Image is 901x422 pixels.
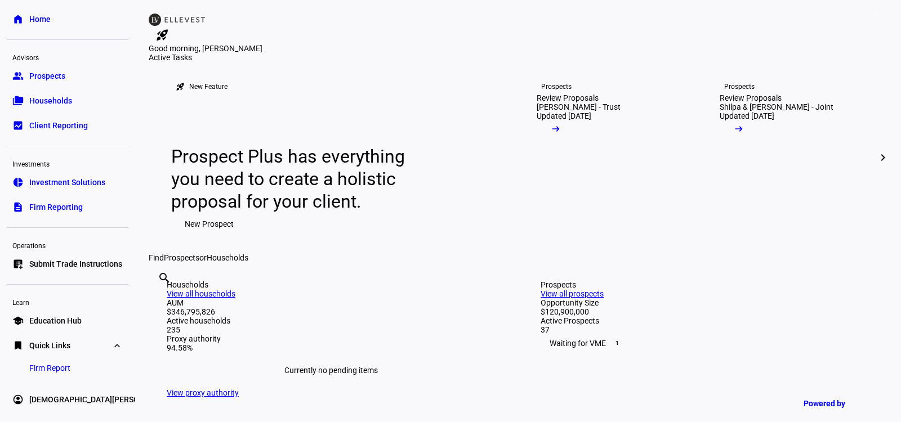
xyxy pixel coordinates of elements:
[171,213,247,235] button: New Prospect
[550,123,561,134] mat-icon: arrow_right_alt
[720,111,774,120] div: Updated [DATE]
[29,177,105,188] span: Investment Solutions
[167,280,496,289] div: Households
[537,93,599,102] div: Review Proposals
[519,62,693,253] a: ProspectsReview Proposals[PERSON_NAME] - TrustUpdated [DATE]
[158,271,171,285] mat-icon: search
[189,82,228,91] div: New Feature
[20,357,79,379] a: Firm Report
[29,340,70,351] span: Quick Links
[7,237,128,253] div: Operations
[167,289,235,298] a: View all households
[29,95,72,106] span: Households
[702,62,876,253] a: ProspectsReview ProposalsShilpa & [PERSON_NAME] - JointUpdated [DATE]
[155,28,169,42] mat-icon: rocket_launch
[541,280,869,289] div: Prospects
[12,14,24,25] eth-mat-symbol: home
[876,151,890,164] mat-icon: chevron_right
[167,307,496,316] div: $346,795,826
[7,294,128,309] div: Learn
[149,44,887,53] div: Good morning, [PERSON_NAME]
[12,201,24,213] eth-mat-symbol: description
[207,253,248,262] span: Households
[12,394,24,405] eth-mat-symbol: account_circle
[7,155,128,171] div: Investments
[720,102,833,111] div: Shilpa & [PERSON_NAME] - Joint
[167,334,496,343] div: Proxy authority
[149,53,887,62] div: Active Tasks
[537,102,621,111] div: [PERSON_NAME] - Trust
[541,289,604,298] a: View all prospects
[7,114,128,137] a: bid_landscapeClient Reporting
[12,258,24,270] eth-mat-symbol: list_alt_add
[167,352,496,388] div: Currently no pending items
[29,315,82,326] span: Education Hub
[12,120,24,131] eth-mat-symbol: bid_landscape
[12,70,24,82] eth-mat-symbol: group
[149,253,887,262] div: Find or
[167,343,496,352] div: 94.58%
[541,82,572,91] div: Prospects
[167,316,496,325] div: Active households
[12,340,24,351] eth-mat-symbol: bookmark
[167,298,496,307] div: AUM
[7,65,128,87] a: groupProspects
[724,82,755,91] div: Prospects
[29,201,83,213] span: Firm Reporting
[12,315,24,326] eth-mat-symbol: school
[541,316,869,325] div: Active Prospects
[541,307,869,316] div: $120,900,000
[164,253,199,262] span: Prospects
[167,325,496,334] div: 235
[158,286,160,300] input: Enter name of prospect or household
[798,393,884,414] a: Powered by
[29,70,65,82] span: Prospects
[12,95,24,106] eth-mat-symbol: folder_copy
[7,89,128,112] a: folder_copyHouseholds
[185,213,234,235] span: New Prospect
[12,177,24,188] eth-mat-symbol: pie_chart
[541,334,869,352] div: Waiting for VME
[29,120,88,131] span: Client Reporting
[7,196,128,218] a: descriptionFirm Reporting
[7,171,128,194] a: pie_chartInvestment Solutions
[29,14,51,25] span: Home
[541,325,869,334] div: 37
[29,394,172,405] span: [DEMOGRAPHIC_DATA][PERSON_NAME]
[111,340,123,351] eth-mat-symbol: expand_more
[873,11,882,20] span: 1
[613,339,622,348] span: 1
[7,49,128,65] div: Advisors
[29,258,122,270] span: Submit Trade Instructions
[7,8,128,30] a: homeHome
[167,388,239,397] a: View proxy authority
[733,123,744,134] mat-icon: arrow_right_alt
[176,82,185,91] mat-icon: rocket_launch
[537,111,591,120] div: Updated [DATE]
[29,362,70,374] span: Firm Report
[541,298,869,307] div: Opportunity Size
[171,145,427,213] div: Prospect Plus has everything you need to create a holistic proposal for your client.
[720,93,782,102] div: Review Proposals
